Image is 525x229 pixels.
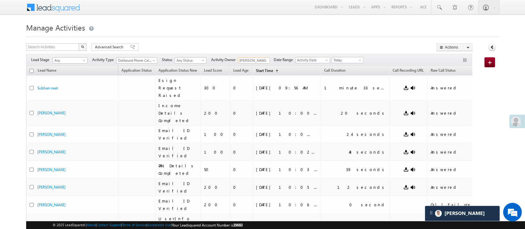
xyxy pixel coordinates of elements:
a: Show All Items [261,58,269,64]
a: Today [332,57,363,63]
span: Call Duration [324,68,346,73]
div: Answered [431,184,471,190]
a: Activity Date [295,57,330,63]
td: Email ID Verified [155,126,201,143]
div: 24 seconds [347,131,386,137]
button: Actions [437,43,472,51]
span: Activity Owner [211,57,238,63]
span: Status [162,57,175,63]
span: Any [53,58,85,63]
div: 1 minute 33 seconds [324,85,386,91]
a: Any [53,57,87,64]
td: Email ID Verified [155,179,201,196]
div: [DATE] 10:00 AM [256,110,318,116]
a: Start Time(sorted ascending) [253,67,281,75]
td: 0 [230,101,253,126]
td: 0 [230,161,253,179]
td: Email ID Verified [155,143,201,161]
span: Lead Age [233,68,248,73]
span: Advanced Search [95,44,125,50]
span: © 2025 LeadSquared | | | | | [53,222,243,228]
img: Search [81,45,84,48]
td: PAN Details Completed [155,161,201,179]
span: Activity Date [296,57,328,63]
td: 0 [230,179,253,196]
a: Outbound Phone Call Activity [116,57,157,64]
div: 20 seconds [341,110,386,116]
span: Date Range [274,57,295,63]
span: Lead Score [204,68,222,73]
div: Answered [431,149,471,155]
div: 39 seconds [346,167,386,172]
span: Call Recording URL [393,68,424,73]
td: 100 [201,143,230,161]
a: Subhan naat [37,86,58,90]
div: [DATE] 09:56 AM [256,85,318,91]
div: 0 second [349,202,386,208]
span: Carter [444,210,485,216]
span: Your Leadsquared Account Number is [172,223,243,227]
span: Raw Call Status [431,68,456,73]
div: Answered [431,110,471,116]
div: carter-dragCarter[PERSON_NAME] [425,206,500,221]
span: Any Status [175,58,205,63]
td: 0 [230,75,253,101]
span: Application Status [121,68,152,73]
td: 0 [230,196,253,214]
td: 200 [201,179,230,196]
a: Acceptable Use [147,223,171,227]
div: [DATE] 10:05 AM [256,184,318,190]
div: Answered [431,167,471,172]
td: 50 [201,161,230,179]
td: Income Details Completed [155,101,201,126]
a: [PERSON_NAME] [37,132,66,137]
td: 100 [201,126,230,143]
td: 0 [230,126,253,143]
a: Raw Call Status [428,67,459,75]
a: Contact Support [97,223,121,227]
img: Carter [435,210,442,217]
a: [PERSON_NAME] [37,203,66,207]
a: Call Duration [321,67,349,75]
input: Type to Search [238,57,270,64]
span: Activity Type [92,57,116,63]
span: (sorted ascending) [273,69,278,74]
td: 200 [201,196,230,214]
span: Application Status New [158,68,197,73]
a: Terms of Service [122,223,146,227]
a: [PERSON_NAME] [37,111,66,115]
td: 200 [201,101,230,126]
div: [DATE] 10:01 AM [256,131,318,137]
span: Lead Stage [31,57,52,63]
span: Today [332,57,362,63]
div: 12 seconds [337,184,386,190]
a: [PERSON_NAME] [37,167,66,172]
img: carter-drag [429,210,434,215]
td: Esign Request Raised [155,75,201,101]
span: 39660 [234,223,243,227]
div: 43 seconds [349,149,386,155]
span: Outbound Phone Call Activity [116,58,154,63]
div: Answered [431,131,471,137]
span: Start Time [256,68,273,73]
a: Any Status [175,57,206,64]
div: [DATE] 10:06 AM [256,202,318,208]
a: [PERSON_NAME] [37,150,66,154]
div: [DATE] 10:02 AM [256,149,318,155]
div: Answered [431,85,471,91]
td: 0 [230,143,253,161]
a: [PERSON_NAME] [37,185,66,189]
input: Check all records [30,69,34,73]
div: CallFailure [431,202,471,208]
span: Manage Activities [26,22,85,32]
span: Lead Name [35,67,59,75]
div: [DATE] 10:03 AM [256,167,318,172]
td: Email ID Verified [155,196,201,214]
td: 300 [201,75,230,101]
a: About [87,223,96,227]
